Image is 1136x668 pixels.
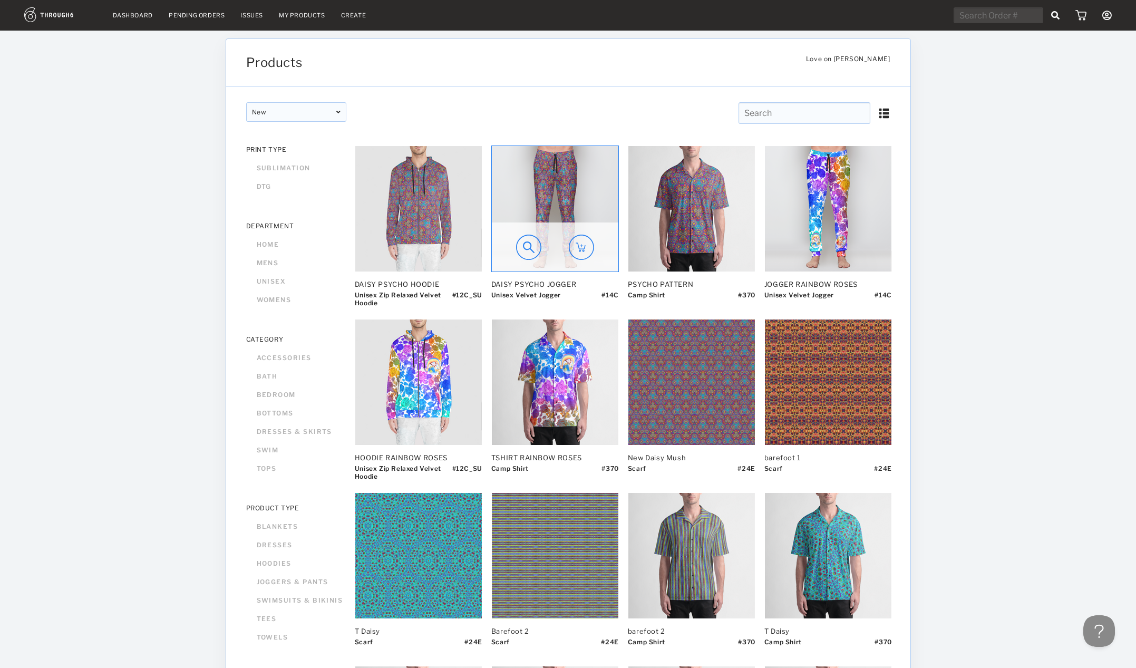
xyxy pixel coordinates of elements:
[492,320,618,445] img: 18426_Thumb_2336fdf4771a4466a642962973121a15-8426-.png
[628,638,665,654] div: Camp Shirt
[355,146,482,272] img: 18426_Thumb_12c7df7e37f447fcbaac289ea22cfe38-8426-.png
[875,291,891,307] div: # 14C
[246,235,346,254] div: home
[355,638,373,654] div: Scarf
[628,146,755,272] img: 18426_Thumb_b2391cffb5a7451a93b2cfc3facdde08-8426-.png
[355,453,481,462] div: HOODIE RAINBOW ROSES
[355,291,452,307] div: Unisex Zip Relaxed Velvet Hoodie
[246,102,346,122] div: New
[765,493,891,618] img: 18426_Thumb_da8860e5b2724092a4dbd13c8c3b45ea-8426-.png
[628,291,665,307] div: Camp Shirt
[452,291,482,307] div: # 12C_SU
[765,146,891,272] img: 18426_Thumb_f9eb1af73eda4ba29987d2da56772fc4-8426-.png
[764,638,802,654] div: Camp Shirt
[601,291,618,307] div: # 14C
[246,177,346,196] div: dtg
[246,367,346,385] div: bath
[355,493,482,618] img: 6b26132e-80bc-492f-90f5-9bc8cbb4df56-thumb.JPG
[246,504,346,512] div: PRODUCT TYPE
[1075,10,1086,21] img: icon_cart.dab5cea1.svg
[464,638,482,654] div: # 24E
[246,536,346,554] div: dresses
[628,627,754,635] div: barefoot 2
[601,464,618,480] div: # 370
[628,453,754,462] div: New Daisy Mush
[355,320,482,445] img: 18426_Thumb_df204e834338443f89980df7b462fcd9-8426-.png
[878,108,890,119] img: icon_list.aeafdc69.svg
[246,348,346,367] div: accessories
[246,573,346,591] div: joggers & pants
[246,628,346,646] div: towels
[491,453,618,462] div: TSHIRT RAINBOW ROSES
[246,517,346,536] div: blankets
[24,7,97,22] img: logo.1c10ca64.svg
[492,146,618,272] img: 18426_Thumb_313bb72781734ccdbcca1e01f725a216-8426-.png
[737,464,755,480] div: # 24E
[246,385,346,404] div: bedroom
[113,12,153,19] a: Dashboard
[569,235,594,260] img: icon_add_to_cart_circle.749e9121.svg
[169,12,225,19] a: Pending Orders
[874,464,891,480] div: # 24E
[738,291,755,307] div: # 370
[246,609,346,628] div: tees
[246,146,346,153] div: PRINT TYPE
[492,493,618,618] img: 7e6ff49c-b246-4177-8dc0-c465fdee725b-thumb.JPG
[516,235,541,260] img: icon_preview.a61dccac.svg
[355,464,452,480] div: Unisex Zip Relaxed Velvet Hoodie
[246,591,346,609] div: swimsuits & bikinis
[341,12,366,19] a: Create
[355,627,481,635] div: T Daisy
[246,335,346,343] div: CATEGORY
[628,464,646,480] div: Scarf
[1083,615,1115,647] iframe: Help Scout Beacon - Open
[764,280,891,288] div: JOGGER RAINBOW ROSES
[764,627,891,635] div: T Daisy
[246,272,346,291] div: unisex
[628,493,755,618] img: 18426_Thumb_aefe9399dc55425090932cdf730a6e3a-8426-.png
[279,12,325,19] a: My Products
[738,638,755,654] div: # 370
[246,254,346,272] div: mens
[246,422,346,441] div: dresses & skirts
[491,638,510,654] div: Scarf
[491,291,561,307] div: Unisex Velvet Jogger
[765,320,891,445] img: c38228d9-ad08-43dc-9484-e05846e55775-thumb.JPG
[628,320,755,445] img: 944e0759-be5a-4376-84de-43e48cde16f0-thumb.JPG
[452,464,482,480] div: # 12C_SU
[628,280,754,288] div: PSYCHO PATTERN
[246,222,346,230] div: DEPARTMENT
[764,453,891,462] div: barefoot 1
[491,280,618,288] div: DAISY PSYCHO JOGGER
[246,459,346,478] div: tops
[246,55,303,70] span: Products
[246,404,346,422] div: bottoms
[491,464,529,480] div: Camp Shirt
[355,280,481,288] div: DAISY PSYCHO HOODIE
[491,627,618,635] div: Barefoot 2
[246,291,346,309] div: womens
[806,55,890,68] span: Love on [PERSON_NAME]
[240,12,263,19] a: Issues
[875,638,891,654] div: # 370
[739,102,870,124] input: Search
[246,441,346,459] div: swim
[246,159,346,177] div: sublimation
[764,464,783,480] div: Scarf
[601,638,618,654] div: # 24E
[954,7,1043,23] input: Search Order #
[246,554,346,573] div: hoodies
[764,291,834,307] div: Unisex Velvet Jogger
